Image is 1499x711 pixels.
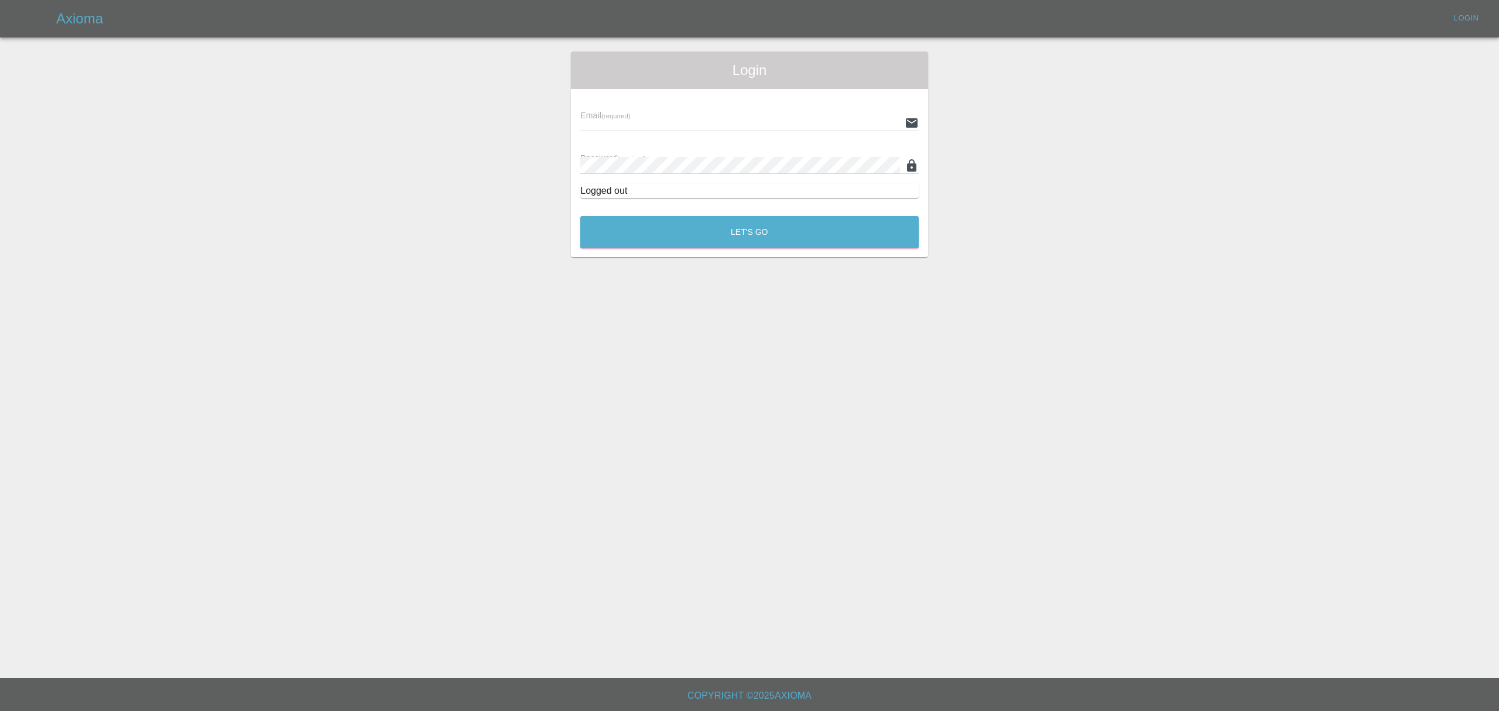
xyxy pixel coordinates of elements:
[9,688,1490,704] h6: Copyright © 2025 Axioma
[580,184,919,198] div: Logged out
[580,153,646,163] span: Password
[580,111,630,120] span: Email
[1447,9,1485,28] a: Login
[56,9,103,28] h5: Axioma
[580,61,919,80] span: Login
[580,216,919,248] button: Let's Go
[601,112,631,119] small: (required)
[617,155,646,162] small: (required)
